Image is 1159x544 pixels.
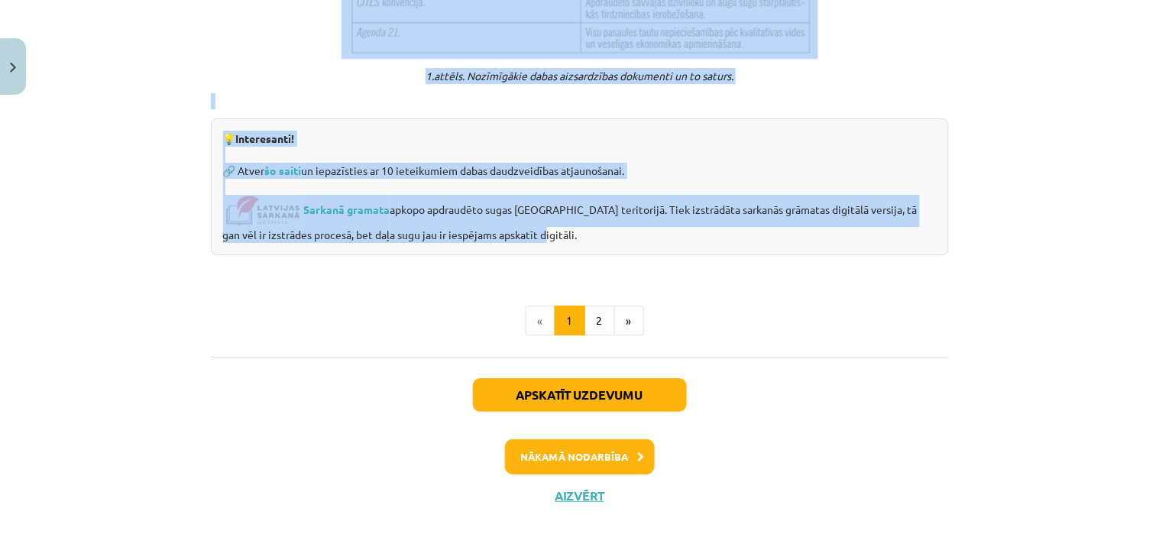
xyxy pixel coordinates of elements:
[584,306,615,336] button: 2
[426,69,733,83] em: 1.attēls. Nozīmīgākie dabas aizsardzības dokumenti un to saturs.
[10,63,16,73] img: icon-close-lesson-0947bae3869378f0d4975bcd49f059093ad1ed9edebbc8119c70593378902aed.svg
[614,306,644,336] button: »
[551,488,609,504] button: Aizvērt
[211,118,949,255] div: 💡 🔗 Atver un iepazīsties ar 10 ieteikumiem dabas daudzveidības atjaunošanai. apkopo apdraudēto su...
[473,378,687,412] button: Apskatīt uzdevumu
[265,164,302,177] a: šo saiti
[505,439,655,474] button: Nākamā nodarbība
[236,131,295,145] strong: Interesanti!
[555,306,585,336] button: 1
[304,202,390,215] a: Sarkanā gramata
[211,306,949,336] nav: Page navigation example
